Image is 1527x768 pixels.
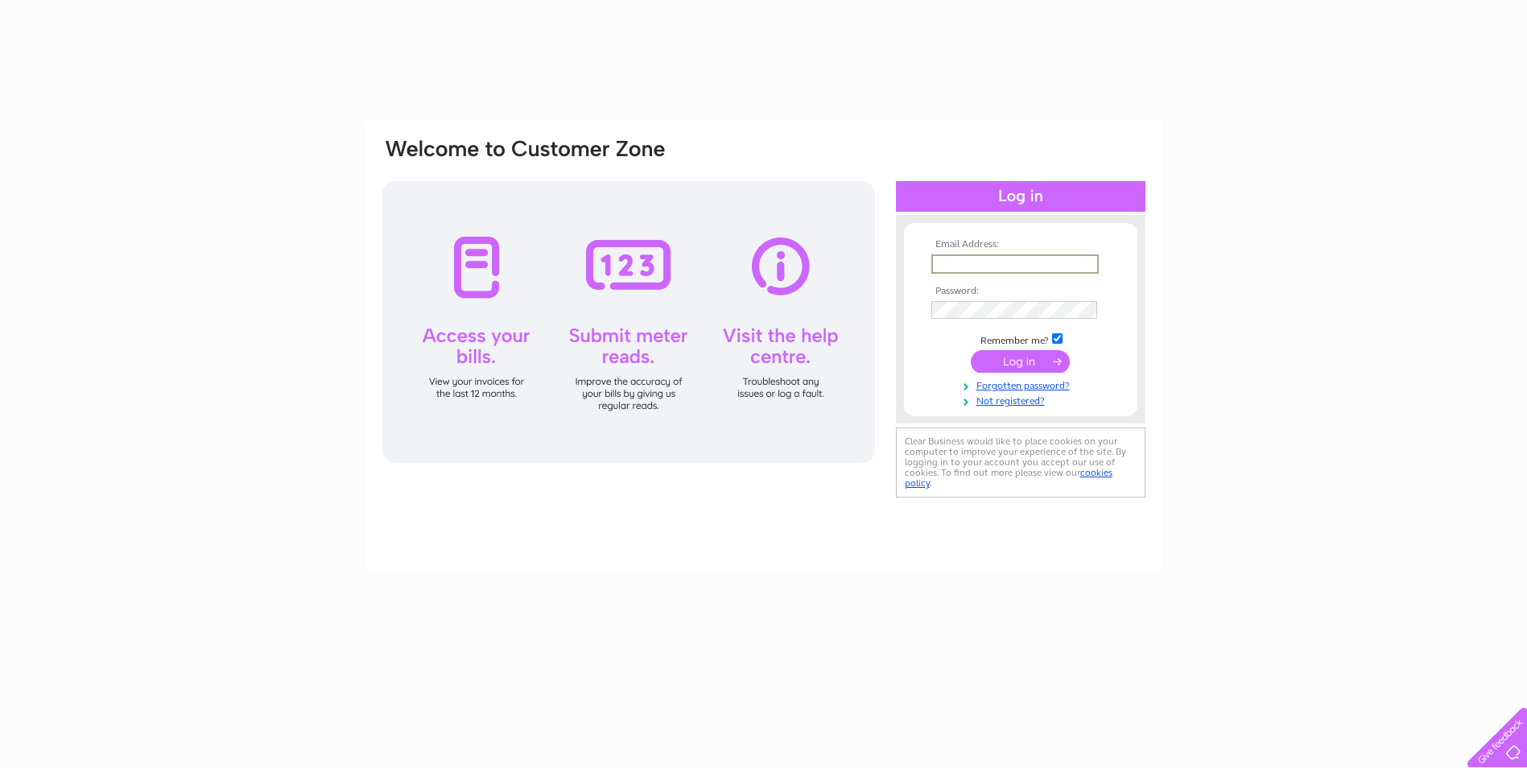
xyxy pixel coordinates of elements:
[1079,302,1092,315] img: npw-badge-icon-locked.svg
[1079,257,1092,270] img: npw-badge-icon-locked.svg
[927,331,1114,347] td: Remember me?
[927,286,1114,297] th: Password:
[931,377,1114,392] a: Forgotten password?
[896,427,1145,498] div: Clear Business would like to place cookies on your computer to improve your experience of the sit...
[905,467,1112,489] a: cookies policy
[927,239,1114,250] th: Email Address:
[931,392,1114,407] a: Not registered?
[971,350,1070,373] input: Submit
